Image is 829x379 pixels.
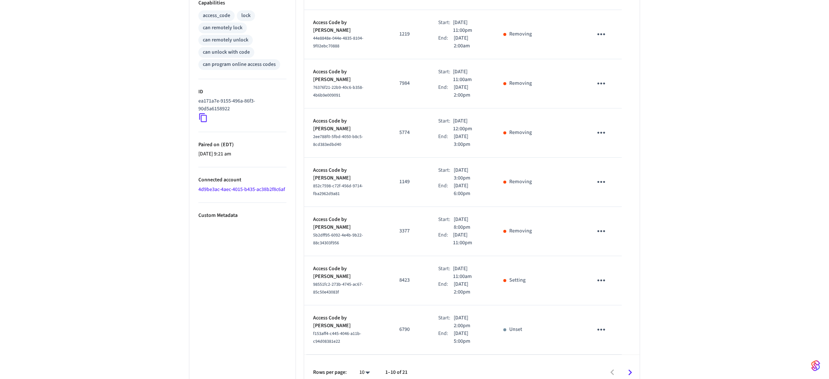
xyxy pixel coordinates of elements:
[313,281,363,295] span: 98551fc2-273b-4745-ac67-85c50e43083f
[454,34,486,50] p: [DATE] 2:00am
[454,330,486,345] p: [DATE] 5:00pm
[438,216,453,231] div: Start:
[219,141,234,148] span: ( EDT )
[198,186,285,193] a: 4d9be3ac-4aec-4015-b435-ac38b2f8c6af
[203,48,250,56] div: can unlock with code
[454,182,486,198] p: [DATE] 6:00pm
[438,314,453,330] div: Start:
[509,30,532,38] p: Removing
[438,265,453,281] div: Start:
[509,80,532,87] p: Removing
[509,227,532,235] p: Removing
[399,30,420,38] p: 1219
[203,61,276,68] div: can program online access codes
[399,129,420,137] p: 5774
[203,36,248,44] div: can remotely unlock
[399,80,420,87] p: 7984
[454,84,486,99] p: [DATE] 2:00pm
[454,216,486,231] p: [DATE] 8:00pm
[453,117,486,133] p: [DATE] 12:00pm
[313,314,382,330] p: Access Code by [PERSON_NAME]
[399,326,420,333] p: 6790
[438,182,453,198] div: End:
[356,367,373,378] div: 10
[454,281,486,296] p: [DATE] 2:00pm
[313,134,363,148] span: 2ee788f0-5fbd-4050-b8c5-8cd383edbd40
[313,19,382,34] p: Access Code by [PERSON_NAME]
[313,84,363,98] span: 76376f21-22b9-40c6-b358-4b6b9e009091
[399,227,420,235] p: 3377
[438,68,453,84] div: Start:
[509,326,522,333] p: Unset
[438,34,454,50] div: End:
[203,24,242,32] div: can remotely lock
[454,133,486,148] p: [DATE] 3:00pm
[438,84,453,99] div: End:
[438,167,453,182] div: Start:
[385,369,407,376] p: 1–10 of 21
[399,276,420,284] p: 8423
[241,12,251,20] div: lock
[198,212,286,219] p: Custom Metadata
[453,19,486,34] p: [DATE] 11:00pm
[313,265,382,281] p: Access Code by [PERSON_NAME]
[313,369,347,376] p: Rows per page:
[198,88,286,96] p: ID
[509,276,526,284] p: Setting
[313,117,382,133] p: Access Code by [PERSON_NAME]
[453,265,486,281] p: [DATE] 11:00am
[399,178,420,186] p: 1149
[198,97,283,113] p: ea171a7e-9155-496a-86f3-90d5a6158922
[438,19,453,34] div: Start:
[313,167,382,182] p: Access Code by [PERSON_NAME]
[453,68,486,84] p: [DATE] 11:00am
[438,330,453,345] div: End:
[313,232,363,246] span: 5b2dff95-6092-4e4b-9b22-88c34303f956
[438,281,453,296] div: End:
[454,314,486,330] p: [DATE] 2:00pm
[509,129,532,137] p: Removing
[198,141,286,149] p: Paired on
[203,12,230,20] div: access_code
[453,231,486,247] p: [DATE] 11:00pm
[198,176,286,184] p: Connected account
[313,35,363,49] span: 44e8848e-044e-4835-8104-9f02ebc70888
[438,231,453,247] div: End:
[509,178,532,186] p: Removing
[454,167,486,182] p: [DATE] 3:00pm
[313,68,382,84] p: Access Code by [PERSON_NAME]
[313,183,363,197] span: 852c7598-c72f-456d-9714-fba2962d9a81
[313,216,382,231] p: Access Code by [PERSON_NAME]
[198,150,286,158] p: [DATE] 9:21 am
[438,117,453,133] div: Start:
[313,331,361,345] span: f153aff4-c445-4046-a11b-c94d08381e22
[438,133,453,148] div: End:
[811,360,820,372] img: SeamLogoGradient.69752ec5.svg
